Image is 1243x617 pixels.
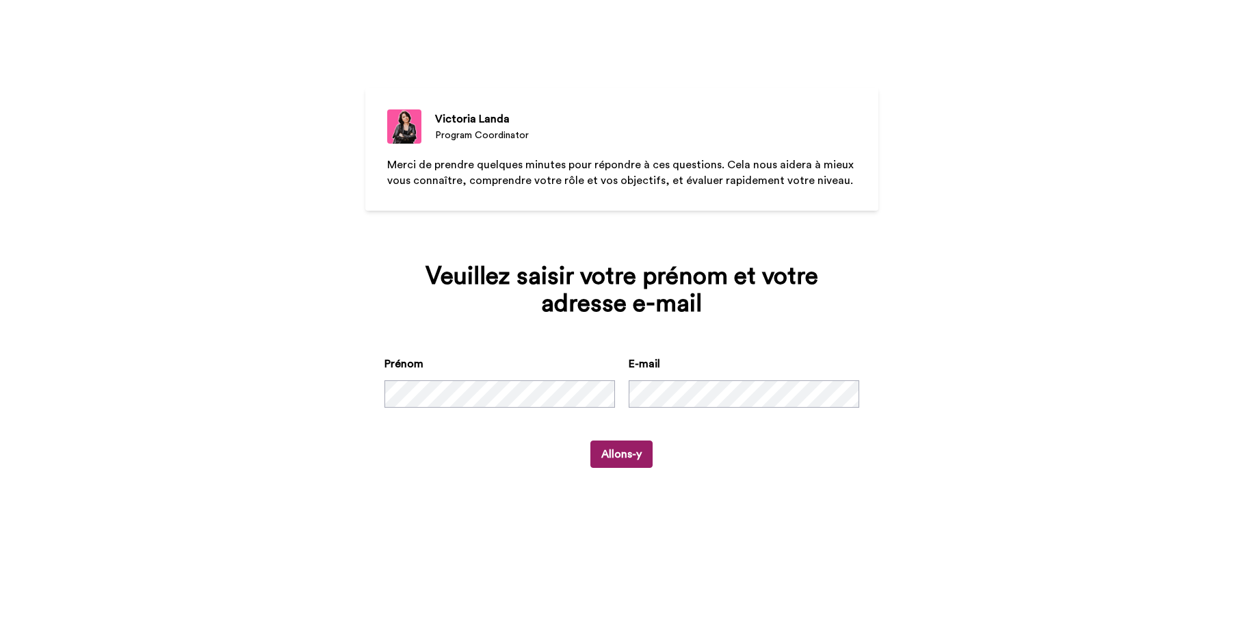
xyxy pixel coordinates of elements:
div: Program Coordinator [435,129,529,142]
div: Veuillez saisir votre prénom et votre adresse e-mail [384,263,859,317]
button: Allons-y [590,441,653,468]
label: Prénom [384,356,423,372]
img: Program Coordinator [387,109,421,144]
div: Victoria Landa [435,111,529,127]
label: E-mail [629,356,660,372]
span: Merci de prendre quelques minutes pour répondre à ces questions. Cela nous aidera à mieux vous co... [387,159,856,186]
